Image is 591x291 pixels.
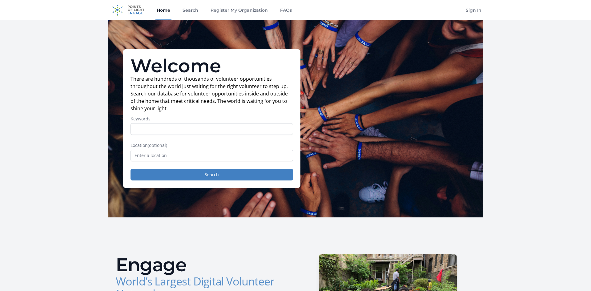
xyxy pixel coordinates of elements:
h1: Welcome [131,57,293,75]
span: (optional) [148,142,167,148]
label: Keywords [131,116,293,122]
h2: Engage [116,256,291,274]
p: There are hundreds of thousands of volunteer opportunities throughout the world just waiting for ... [131,75,293,112]
label: Location [131,142,293,148]
input: Enter a location [131,150,293,161]
button: Search [131,169,293,180]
